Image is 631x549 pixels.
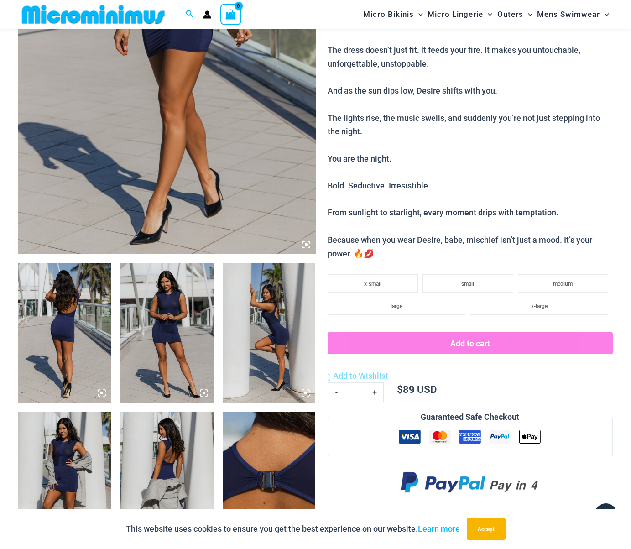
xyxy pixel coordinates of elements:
bdi: 89 USD [397,382,437,396]
img: MM SHOP LOGO FLAT [18,4,168,25]
legend: Guaranteed Safe Checkout [417,410,523,424]
span: Menu Toggle [523,3,532,26]
a: + [366,382,384,402]
a: Account icon link [203,10,211,19]
li: x-large [470,297,608,315]
img: Desire Me Navy 5192 Dress [120,263,214,403]
li: large [328,297,466,315]
a: Micro LingerieMenu ToggleMenu Toggle [425,3,495,26]
span: x-large [531,303,548,309]
li: small [422,274,513,293]
a: Search icon link [186,9,194,20]
a: OutersMenu ToggleMenu Toggle [495,3,535,26]
span: Outers [497,3,523,26]
span: Micro Bikinis [363,3,414,26]
li: x-small [328,274,418,293]
nav: Site Navigation [360,1,613,27]
span: medium [553,281,573,287]
span: Menu Toggle [414,3,423,26]
input: Product quantity [345,382,366,402]
span: Mens Swimwear [537,3,600,26]
a: - [328,382,345,402]
a: Mens SwimwearMenu ToggleMenu Toggle [535,3,611,26]
button: Accept [467,518,506,540]
span: large [391,303,402,309]
a: Add to Wishlist [328,369,388,383]
button: Add to cart [328,332,613,354]
a: View Shopping Cart, empty [220,4,241,25]
span: $ [397,382,403,396]
span: small [461,281,474,287]
img: Desire Me Navy 5192 Dress [223,263,316,403]
span: Menu Toggle [600,3,609,26]
span: x-small [364,281,381,287]
a: Learn more [418,524,460,533]
li: medium [518,274,608,293]
span: Add to Wishlist [333,371,388,381]
span: Micro Lingerie [428,3,483,26]
a: Micro BikinisMenu ToggleMenu Toggle [361,3,425,26]
img: Desire Me Navy 5192 Dress [18,263,111,403]
span: Menu Toggle [483,3,492,26]
p: This website uses cookies to ensure you get the best experience on our website. [126,522,460,536]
